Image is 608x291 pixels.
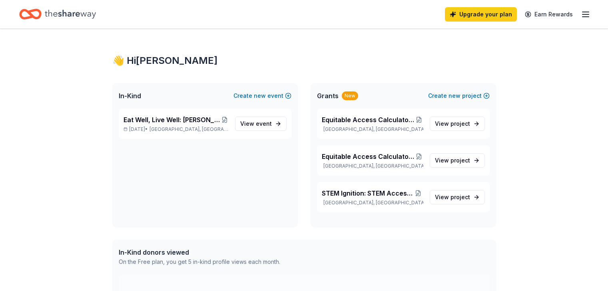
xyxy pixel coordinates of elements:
p: [DATE] • [124,126,229,133]
span: Grants [317,91,339,101]
div: 👋 Hi [PERSON_NAME] [112,54,496,67]
span: project [451,120,470,127]
a: View event [235,117,287,131]
p: [GEOGRAPHIC_DATA], [GEOGRAPHIC_DATA] [322,200,423,206]
a: Upgrade your plan [445,7,517,22]
span: Eat Well, Live Well: [PERSON_NAME] Culinary Wellness Pop-Up [124,115,221,125]
div: In-Kind donors viewed [119,247,280,257]
span: new [449,91,460,101]
p: [GEOGRAPHIC_DATA], [GEOGRAPHIC_DATA] [322,163,423,169]
button: Createnewproject [428,91,490,101]
a: View project [430,153,485,168]
a: Home [19,5,96,24]
span: View [435,192,470,202]
span: [GEOGRAPHIC_DATA], [GEOGRAPHIC_DATA] [150,126,228,133]
div: On the Free plan, you get 5 in-kind profile views each month. [119,257,280,267]
a: Earn Rewards [520,7,578,22]
span: new [254,91,266,101]
span: View [435,156,470,165]
span: STEM Ignition: STEM Access and Exploration. [322,188,413,198]
span: View [435,119,470,129]
span: Equitable Access Calculators: Bridging the Digital Divide [322,115,415,125]
span: View [240,119,272,129]
div: New [342,91,358,100]
span: event [256,120,272,127]
button: Createnewevent [233,91,291,101]
span: project [451,157,470,164]
a: View project [430,117,485,131]
span: Equitable Access Calculators: Bridging the Digital Divide [322,152,415,161]
span: In-Kind [119,91,141,101]
a: View project [430,190,485,204]
p: [GEOGRAPHIC_DATA], [GEOGRAPHIC_DATA] [322,126,423,133]
span: project [451,194,470,200]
